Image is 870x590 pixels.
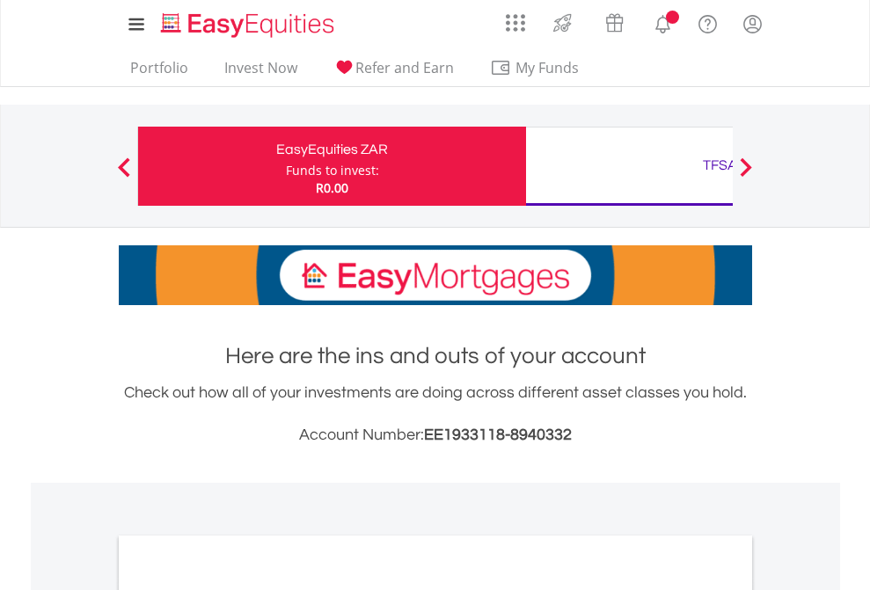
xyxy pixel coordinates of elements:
h1: Here are the ins and outs of your account [119,340,752,372]
div: Check out how all of your investments are doing across different asset classes you hold. [119,381,752,448]
a: Home page [154,4,341,40]
a: Notifications [640,4,685,40]
img: EasyMortage Promotion Banner [119,245,752,305]
a: Refer and Earn [326,59,461,86]
button: Previous [106,166,142,184]
span: R0.00 [316,179,348,196]
img: thrive-v2.svg [548,9,577,37]
span: EE1933118-8940332 [424,426,572,443]
a: Invest Now [217,59,304,86]
img: vouchers-v2.svg [600,9,629,37]
img: EasyEquities_Logo.png [157,11,341,40]
div: Funds to invest: [286,162,379,179]
span: My Funds [490,56,605,79]
a: Vouchers [589,4,640,37]
a: My Profile [730,4,775,43]
a: FAQ's and Support [685,4,730,40]
button: Next [728,166,764,184]
div: EasyEquities ZAR [149,137,515,162]
a: Portfolio [123,59,195,86]
a: AppsGrid [494,4,537,33]
h3: Account Number: [119,423,752,448]
span: Refer and Earn [355,58,454,77]
img: grid-menu-icon.svg [506,13,525,33]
